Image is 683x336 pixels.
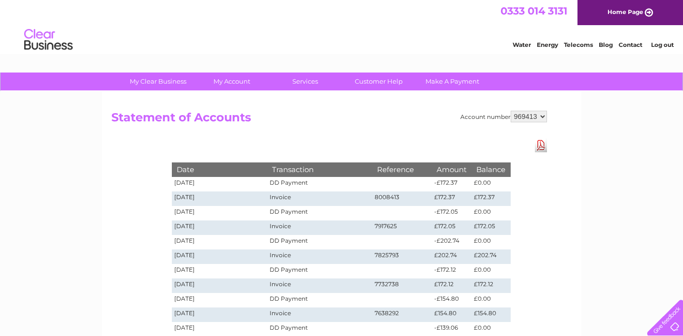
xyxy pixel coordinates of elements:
[118,73,198,90] a: My Clear Business
[172,177,268,191] td: [DATE]
[432,307,471,322] td: £154.80
[267,293,372,307] td: DD Payment
[471,206,510,220] td: £0.00
[471,235,510,249] td: £0.00
[339,73,419,90] a: Customer Help
[267,235,372,249] td: DD Payment
[432,206,471,220] td: -£172.05
[471,264,510,278] td: £0.00
[267,278,372,293] td: Invoice
[432,191,471,206] td: £172.37
[172,162,268,176] th: Date
[471,307,510,322] td: £154.80
[432,278,471,293] td: £172.12
[172,293,268,307] td: [DATE]
[267,206,372,220] td: DD Payment
[372,278,432,293] td: 7732738
[432,220,471,235] td: £172.05
[267,191,372,206] td: Invoice
[172,206,268,220] td: [DATE]
[372,220,432,235] td: 7917625
[24,25,73,55] img: logo.png
[172,235,268,249] td: [DATE]
[267,162,372,176] th: Transaction
[471,278,510,293] td: £172.12
[471,220,510,235] td: £172.05
[651,41,674,48] a: Log out
[471,249,510,264] td: £202.74
[267,177,372,191] td: DD Payment
[172,264,268,278] td: [DATE]
[537,41,558,48] a: Energy
[372,249,432,264] td: 7825793
[372,307,432,322] td: 7638292
[535,138,547,152] a: Download Pdf
[172,191,268,206] td: [DATE]
[432,177,471,191] td: -£172.37
[619,41,642,48] a: Contact
[460,111,547,122] div: Account number
[432,264,471,278] td: -£172.12
[471,162,510,176] th: Balance
[471,191,510,206] td: £172.37
[432,249,471,264] td: £202.74
[267,249,372,264] td: Invoice
[172,307,268,322] td: [DATE]
[172,249,268,264] td: [DATE]
[432,293,471,307] td: -£154.80
[432,235,471,249] td: -£202.74
[471,293,510,307] td: £0.00
[267,307,372,322] td: Invoice
[412,73,492,90] a: Make A Payment
[172,220,268,235] td: [DATE]
[113,5,571,47] div: Clear Business is a trading name of Verastar Limited (registered in [GEOGRAPHIC_DATA] No. 3667643...
[172,278,268,293] td: [DATE]
[372,191,432,206] td: 8008413
[267,264,372,278] td: DD Payment
[564,41,593,48] a: Telecoms
[432,162,471,176] th: Amount
[513,41,531,48] a: Water
[111,111,547,129] h2: Statement of Accounts
[599,41,613,48] a: Blog
[471,177,510,191] td: £0.00
[501,5,567,17] a: 0333 014 3131
[192,73,272,90] a: My Account
[265,73,345,90] a: Services
[267,220,372,235] td: Invoice
[372,162,432,176] th: Reference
